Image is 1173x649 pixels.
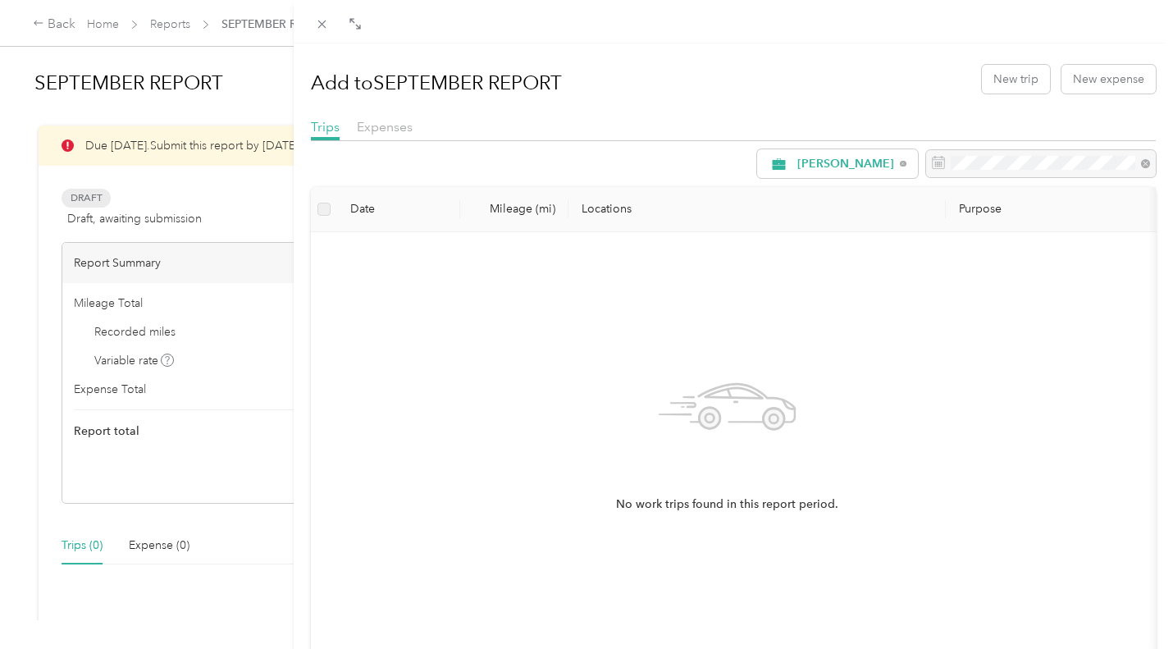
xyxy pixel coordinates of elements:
[460,187,568,232] th: Mileage (mi)
[568,187,946,232] th: Locations
[311,63,562,103] h1: Add to SEPTEMBER REPORT
[357,119,413,135] span: Expenses
[311,119,340,135] span: Trips
[1061,65,1156,94] button: New expense
[1081,557,1173,649] iframe: Everlance-gr Chat Button Frame
[616,496,838,514] span: No work trips found in this report period.
[982,65,1050,94] button: New trip
[337,187,460,232] th: Date
[797,158,894,170] span: [PERSON_NAME]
